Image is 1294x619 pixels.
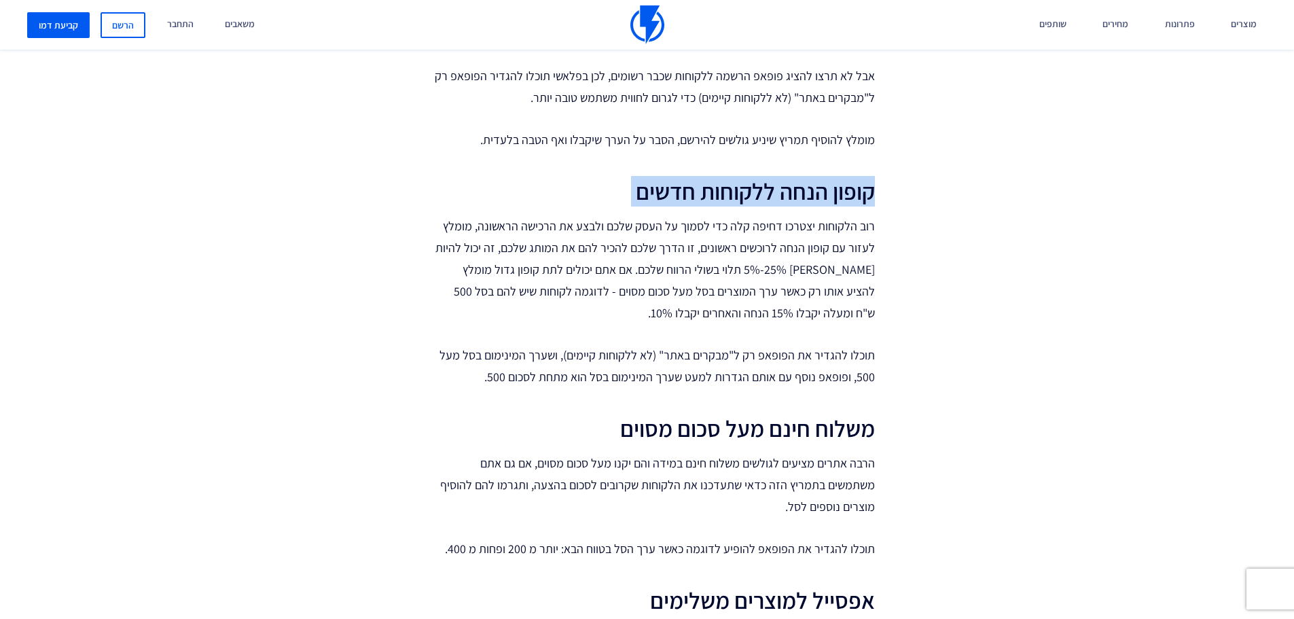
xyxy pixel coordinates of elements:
h2: משלוח חינם מעל סכום מסוים [433,415,875,442]
p: רוב הלקוחות יצטרכו דחיפה קלה כדי לסמוך על העסק שלכם ולבצע את הרכישה הראשונה, מומלץ לעזור עם קופון... [433,215,875,324]
a: הרשם [101,12,145,38]
p: הרבה אתרים מציעים לגולשים משלוח חינם במידה והם יקנו מעל סכום מסוים, אם גם אתם משתמשים בתמריץ הזה ... [433,453,875,518]
h2: קופון הנחה ללקוחות חדשים [433,178,875,205]
p: תוכלו להגדיר את הפופאפ להופיע לדוגמה כאשר ערך הסל בטווח הבא: יותר מ 200 ופחות מ 400. [433,538,875,560]
a: קביעת דמו [27,12,90,38]
h2: אפסייל למוצרים משלימים [433,587,875,614]
p: מומלץ להוסיף תמריץ שיניע גולשים להירשם, הסבר על הערך שיקבלו ואף הטבה בלעדית. [433,129,875,151]
p: תוכלו להגדיר את הפופאפ רק ל"מבקרים באתר" (לא ללקוחות קיימים), ושערך המינימום בסל מעל 500, ופופאפ ... [433,344,875,388]
p: אבל לא תרצו להציג פופאפ הרשמה ללקוחות שכבר רשומים, לכן בפלאשי תוכלו להגדיר הפופאפ רק ל"מבקרים באת... [433,65,875,109]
